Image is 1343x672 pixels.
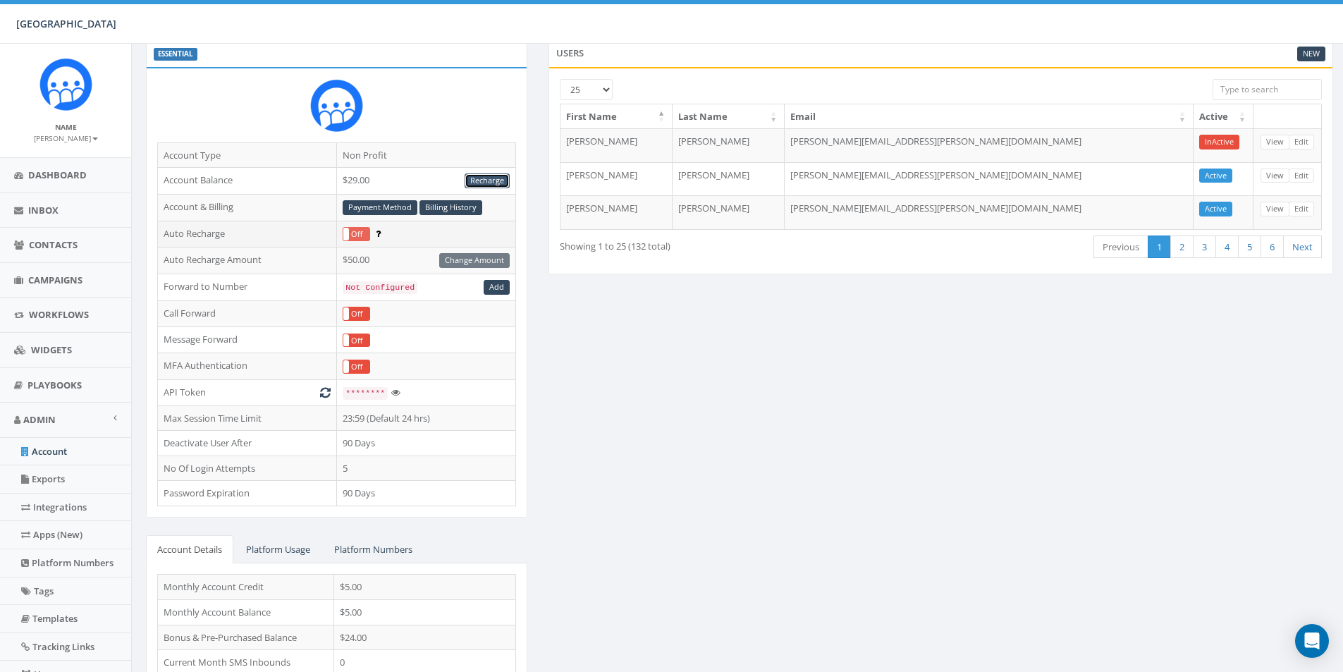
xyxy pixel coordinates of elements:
td: [PERSON_NAME][EMAIL_ADDRESS][PERSON_NAME][DOMAIN_NAME] [785,195,1194,229]
td: 90 Days [337,431,516,456]
td: [PERSON_NAME][EMAIL_ADDRESS][PERSON_NAME][DOMAIN_NAME] [785,162,1194,196]
td: Password Expiration [158,481,337,506]
a: 2 [1170,236,1194,259]
a: View [1261,135,1289,149]
span: [GEOGRAPHIC_DATA] [16,17,116,30]
img: Rally_platform_Icon_1.png [310,79,363,132]
th: Active: activate to sort column ascending [1194,104,1253,129]
span: Widgets [31,343,72,356]
td: Auto Recharge Amount [158,248,337,274]
a: 6 [1261,236,1284,259]
td: [PERSON_NAME] [673,162,785,196]
a: Billing History [419,200,482,215]
span: Inbox [28,204,59,216]
input: Type to search [1213,79,1322,100]
label: ESSENTIAL [154,48,197,61]
a: 3 [1193,236,1216,259]
td: Message Forward [158,327,337,353]
td: [PERSON_NAME] [673,195,785,229]
small: Name [55,122,77,132]
label: Off [343,360,369,373]
small: [PERSON_NAME] [34,133,98,143]
a: Edit [1289,202,1314,216]
a: New [1297,47,1325,61]
div: Open Intercom Messenger [1295,624,1329,658]
i: Generate New Token [320,388,331,397]
a: Recharge [465,173,510,188]
td: [PERSON_NAME] [560,162,673,196]
a: Platform Usage [235,535,321,564]
span: Campaigns [28,274,82,286]
span: Enable to prevent campaign failure. [376,227,381,240]
span: Playbooks [27,379,82,391]
td: Forward to Number [158,274,337,300]
label: Off [343,334,369,347]
td: Account & Billing [158,194,337,221]
td: Monthly Account Balance [158,599,334,625]
a: Edit [1289,169,1314,183]
td: Non Profit [337,142,516,168]
a: InActive [1199,135,1239,149]
a: Add [484,280,510,295]
a: Next [1283,236,1322,259]
span: Admin [23,413,56,426]
td: Bonus & Pre-Purchased Balance [158,625,334,650]
td: $50.00 [337,248,516,274]
th: Email: activate to sort column ascending [785,104,1194,129]
td: MFA Authentication [158,353,337,379]
td: Max Session Time Limit [158,405,337,431]
a: [PERSON_NAME] [34,131,98,144]
div: OnOff [343,227,370,241]
div: OnOff [343,360,370,374]
a: Platform Numbers [323,535,424,564]
img: Rally_platform_Icon_1.png [39,58,92,111]
a: Active [1199,169,1232,183]
label: Off [343,307,369,320]
td: $5.00 [334,599,516,625]
div: OnOff [343,334,370,348]
td: 5 [337,456,516,481]
div: OnOff [343,307,370,321]
div: Showing 1 to 25 (132 total) [560,234,865,253]
a: 4 [1215,236,1239,259]
a: View [1261,202,1289,216]
td: API Token [158,379,337,405]
td: $24.00 [334,625,516,650]
td: Account Type [158,142,337,168]
th: Last Name: activate to sort column ascending [673,104,785,129]
td: $29.00 [337,168,516,195]
a: 5 [1238,236,1261,259]
td: [PERSON_NAME] [560,128,673,162]
a: Edit [1289,135,1314,149]
code: Not Configured [343,281,417,294]
td: 90 Days [337,481,516,506]
a: Active [1199,202,1232,216]
span: Dashboard [28,169,87,181]
a: Account Details [146,535,233,564]
td: Monthly Account Credit [158,575,334,600]
td: [PERSON_NAME] [560,195,673,229]
a: View [1261,169,1289,183]
td: [PERSON_NAME] [673,128,785,162]
td: Deactivate User After [158,431,337,456]
a: 1 [1148,236,1171,259]
label: Off [343,228,369,240]
a: Payment Method [343,200,417,215]
td: $5.00 [334,575,516,600]
td: 23:59 (Default 24 hrs) [337,405,516,431]
td: [PERSON_NAME][EMAIL_ADDRESS][PERSON_NAME][DOMAIN_NAME] [785,128,1194,162]
span: Workflows [29,308,89,321]
span: Contacts [29,238,78,251]
td: Auto Recharge [158,221,337,247]
td: Call Forward [158,300,337,326]
div: Users [548,39,1333,67]
td: Account Balance [158,168,337,195]
th: First Name: activate to sort column descending [560,104,673,129]
td: No Of Login Attempts [158,456,337,481]
a: Previous [1093,236,1148,259]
